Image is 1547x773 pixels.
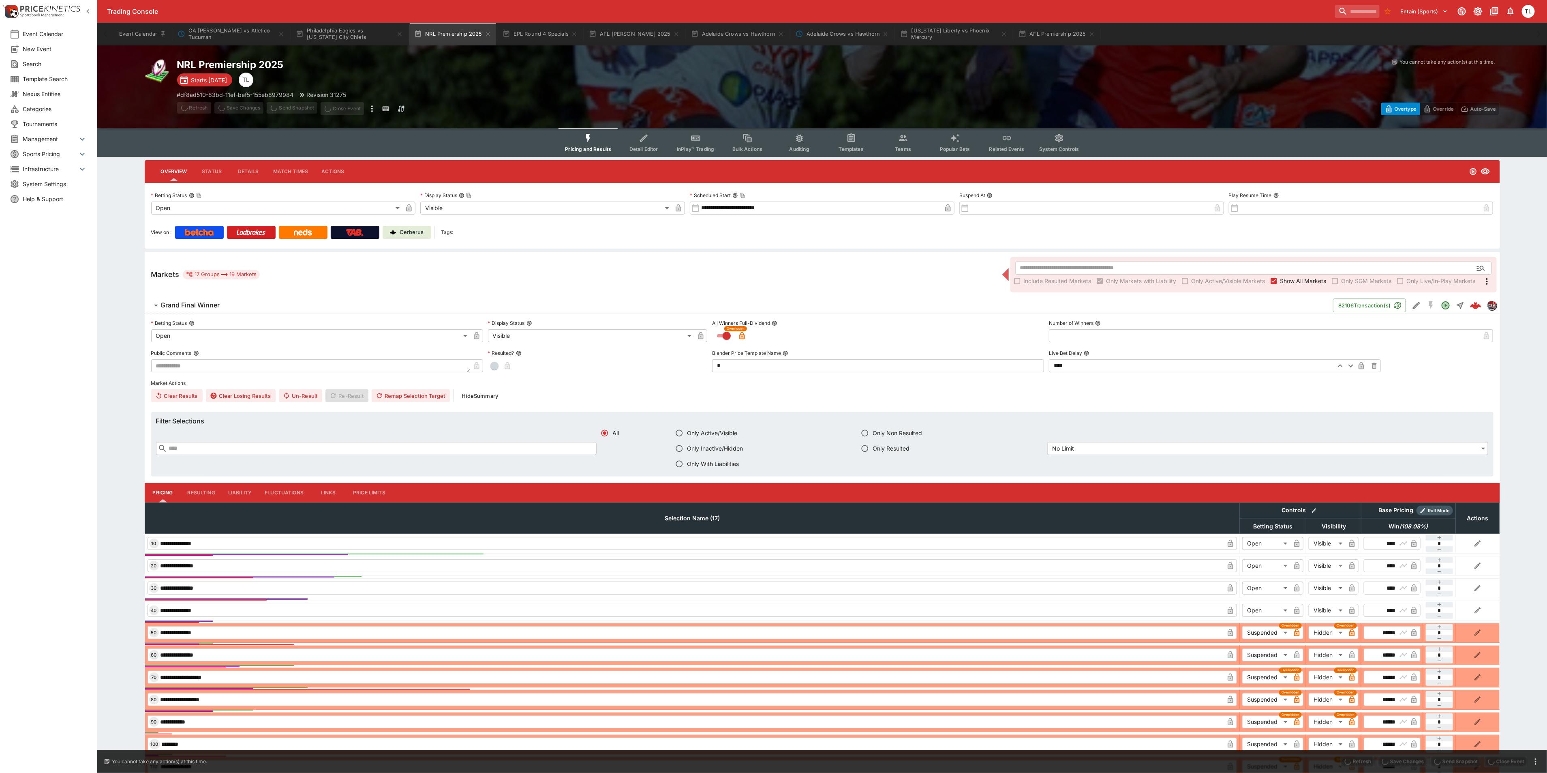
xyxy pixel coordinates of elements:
[194,162,230,181] button: Status
[1106,277,1177,285] span: Only Markets with Liability
[1309,559,1346,572] div: Visible
[1474,261,1488,275] button: Open
[488,329,695,342] div: Visible
[151,202,403,215] div: Open
[686,23,789,45] button: Adelaide Crows vs Hawthorn
[629,146,658,152] span: Detail Editor
[1470,105,1496,113] p: Auto-Save
[325,389,368,402] span: Re-Result
[400,228,424,236] p: Cerberus
[565,146,611,152] span: Pricing and Results
[488,350,514,356] p: Resulted?
[149,741,160,747] span: 100
[895,146,911,152] span: Teams
[1441,301,1451,310] svg: Open
[466,193,472,198] button: Copy To Clipboard
[258,483,310,502] button: Fluctuations
[1282,668,1299,673] span: Overridden
[687,429,737,437] span: Only Active/Visible
[895,23,1012,45] button: [US_STATE] Liberty vs Phoenix Mercury
[23,180,87,188] span: System Settings
[1470,300,1481,311] div: 62c355e1-3aee-43b5-9e98-981e4452ad3c
[498,23,582,45] button: EPL Round 4 Specials
[1309,626,1346,639] div: Hidden
[1309,505,1320,516] button: Bulk edit
[156,417,1489,425] h6: Filter Selections
[151,389,203,402] button: Clear Results
[712,350,781,356] p: Blender Price Template Name
[1342,277,1392,285] span: Only SGM Markets
[441,226,454,239] label: Tags:
[1425,507,1453,514] span: Roll Mode
[150,541,158,546] span: 10
[1453,298,1468,313] button: Straight
[687,460,739,468] span: Only With Liabilities
[1471,4,1485,19] button: Toggle light/dark mode
[1337,623,1354,628] span: Overridden
[1309,715,1346,728] div: Hidden
[1457,103,1500,115] button: Auto-Save
[1309,604,1346,617] div: Visible
[1395,105,1416,113] p: Overtype
[107,7,1332,16] div: Trading Console
[1487,301,1496,310] img: pricekinetics
[372,389,450,402] button: Remap Selection Target
[307,90,347,99] p: Revision 31275
[1503,4,1518,19] button: Notifications
[1242,693,1290,706] div: Suspended
[23,60,87,68] span: Search
[1273,193,1279,198] button: Play Resume Time
[732,146,762,152] span: Bulk Actions
[291,23,408,45] button: Philadelphia Eagles vs [US_STATE] City Chiefs
[656,513,729,523] span: Selection Name (17)
[488,320,525,326] p: Display Status
[279,389,322,402] span: Un-Result
[150,652,158,658] span: 60
[1337,690,1354,695] span: Overridden
[1309,671,1346,684] div: Hidden
[150,608,158,613] span: 40
[1192,277,1265,285] span: Only Active/Visible Markets
[959,192,985,199] p: Suspend At
[161,301,220,309] h6: Grand Final Winner
[150,630,158,636] span: 50
[1409,298,1424,313] button: Edit Detail
[1335,5,1380,18] input: search
[1337,712,1354,717] span: Overridden
[1381,103,1500,115] div: Start From
[177,90,294,99] p: Copy To Clipboard
[1242,671,1290,684] div: Suspended
[189,193,195,198] button: Betting StatusCopy To Clipboard
[1396,5,1453,18] button: Select Tenant
[1438,298,1453,313] button: Open
[1455,4,1469,19] button: Connected to PK
[420,202,672,215] div: Visible
[1309,738,1346,751] div: Hidden
[1049,350,1082,356] p: Live Bet Delay
[989,146,1025,152] span: Related Events
[23,165,77,173] span: Infrastructure
[23,195,87,203] span: Help & Support
[1049,320,1093,326] p: Number of Winners
[1242,648,1290,661] div: Suspended
[181,483,222,502] button: Resulting
[145,483,181,502] button: Pricing
[150,719,158,725] span: 90
[409,23,496,45] button: NRL Premiership 2025
[196,193,202,198] button: Copy To Clipboard
[1469,167,1477,176] svg: Open
[150,697,158,702] span: 80
[1282,623,1299,628] span: Overridden
[2,3,19,19] img: PriceKinetics Logo
[236,229,266,236] img: Ladbrokes
[1470,300,1481,311] img: logo-cerberus--red.svg
[206,389,276,402] button: Clear Losing Results
[690,192,731,199] p: Scheduled Start
[151,320,187,326] p: Betting Status
[1487,4,1502,19] button: Documentation
[732,193,738,198] button: Scheduled StartCopy To Clipboard
[1522,5,1535,18] div: Trent Lewis
[177,58,839,71] h2: Copy To Clipboard
[294,229,312,236] img: Neds
[712,320,770,326] p: All Winners Full-Dividend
